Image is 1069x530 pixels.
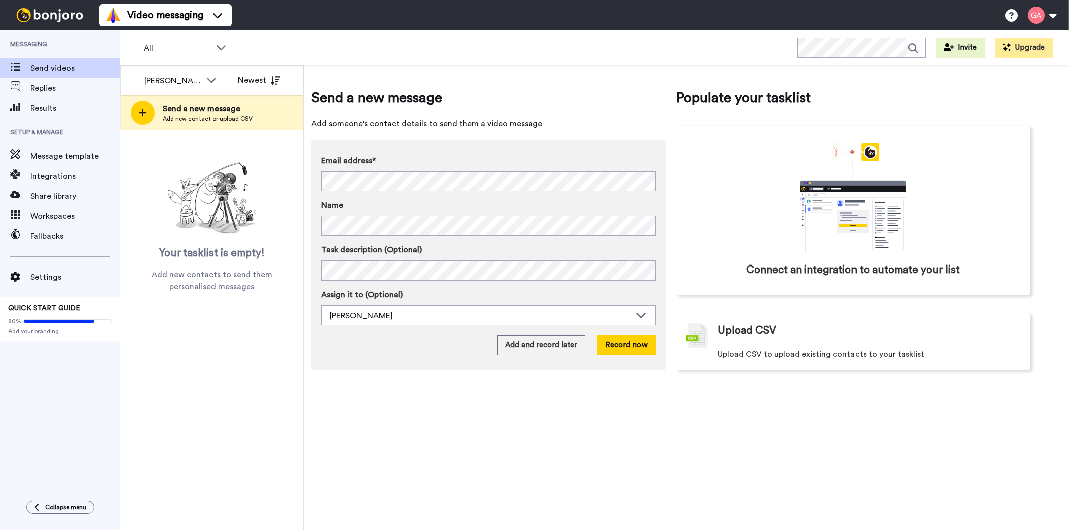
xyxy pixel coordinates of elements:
button: Upgrade [995,38,1053,58]
span: Message template [30,150,120,162]
span: Add your branding [8,327,112,335]
span: All [144,42,211,54]
span: Name [321,199,343,211]
button: Newest [230,70,288,90]
span: Add new contact or upload CSV [163,115,253,123]
span: Collapse menu [45,503,86,511]
span: Add new contacts to send them personalised messages [135,269,288,293]
span: Fallbacks [30,230,120,242]
button: Record now [597,335,656,355]
div: animation [778,143,928,252]
img: vm-color.svg [105,7,121,23]
span: Send a new message [311,88,666,108]
span: Add someone's contact details to send them a video message [311,118,666,130]
label: Email address* [321,155,656,167]
span: Share library [30,190,120,202]
label: Assign it to (Optional) [321,289,656,301]
span: Upload CSV to upload existing contacts to your tasklist [718,348,924,360]
span: Integrations [30,170,120,182]
span: Your tasklist is empty! [159,246,265,261]
img: ready-set-action.png [162,158,262,238]
span: Settings [30,271,120,283]
span: Replies [30,82,120,94]
button: Invite [936,38,985,58]
button: Collapse menu [26,501,94,514]
button: Add and record later [497,335,585,355]
span: Populate your tasklist [676,88,1030,108]
span: Send a new message [163,103,253,115]
span: Workspaces [30,210,120,222]
span: Send videos [30,62,120,74]
div: [PERSON_NAME] [330,310,631,322]
span: Results [30,102,120,114]
div: [PERSON_NAME] [144,75,201,87]
span: QUICK START GUIDE [8,305,80,312]
label: Task description (Optional) [321,244,656,256]
img: bj-logo-header-white.svg [12,8,87,22]
span: Video messaging [127,8,203,22]
span: 80% [8,317,21,325]
span: Upload CSV [718,323,776,338]
img: csv-grey.png [686,323,708,348]
span: Connect an integration to automate your list [746,262,960,278]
